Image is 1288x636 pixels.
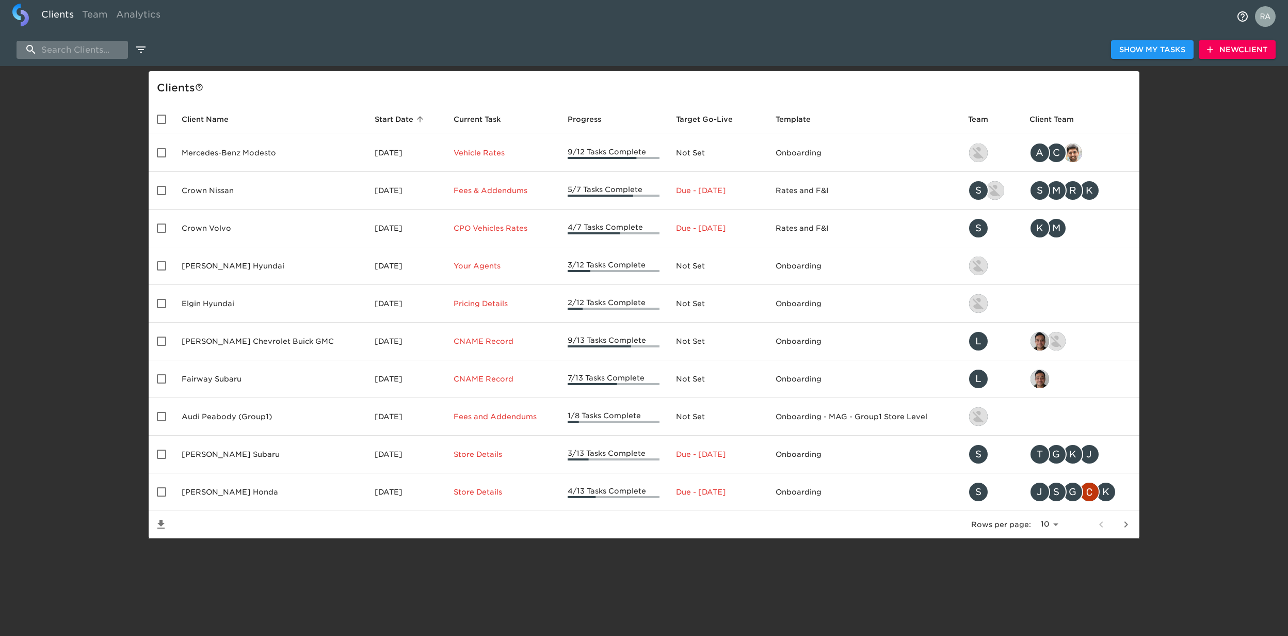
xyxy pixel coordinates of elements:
[1111,40,1194,59] button: Show My Tasks
[776,113,824,125] span: Template
[968,331,1013,352] div: leland@roadster.com
[1029,142,1050,163] div: A
[968,293,1013,314] div: kevin.lo@roadster.com
[1114,512,1138,537] button: next page
[969,144,988,162] img: kevin.lo@roadster.com
[968,369,989,389] div: L
[454,223,551,233] p: CPO Vehicles Rates
[173,247,366,285] td: [PERSON_NAME] Hyundai
[1064,144,1082,162] img: sandeep@simplemnt.com
[968,218,989,239] div: S
[1029,369,1131,389] div: sai@simplemnt.com
[968,256,1013,276] div: kevin.lo@roadster.com
[1046,482,1067,502] div: S
[157,79,1135,96] div: Client s
[968,444,1013,465] div: savannah@roadster.com
[767,134,960,172] td: Onboarding
[17,41,128,59] input: search
[1029,180,1131,201] div: sparent@crowncars.com, mcooley@crowncars.com, rrobins@crowncars.com, kwilson@crowncars.com
[173,398,366,436] td: Audi Peabody (Group1)
[132,41,150,58] button: edit
[1046,218,1067,239] div: M
[676,113,733,125] span: Calculated based on the start date and the duration of all Tasks contained in this Hub.
[968,406,1013,427] div: nikko.foster@roadster.com
[559,210,668,247] td: 4/7 Tasks Complete
[767,398,960,436] td: Onboarding - MAG - Group1 Store Level
[767,436,960,473] td: Onboarding
[1096,482,1116,502] div: K
[366,398,445,436] td: [DATE]
[1079,444,1100,465] div: J
[1207,43,1267,56] span: New Client
[767,172,960,210] td: Rates and F&I
[559,323,668,360] td: 9/13 Tasks Complete
[668,398,767,436] td: Not Set
[366,436,445,473] td: [DATE]
[454,298,551,309] p: Pricing Details
[668,247,767,285] td: Not Set
[1031,370,1049,388] img: sai@simplemnt.com
[676,223,759,233] p: Due - [DATE]
[1046,180,1067,201] div: M
[559,398,668,436] td: 1/8 Tasks Complete
[676,449,759,459] p: Due - [DATE]
[454,113,501,125] span: This is the next Task in this Hub that should be completed
[968,142,1013,163] div: kevin.lo@roadster.com
[149,104,1139,538] table: enhanced table
[767,360,960,398] td: Onboarding
[767,247,960,285] td: Onboarding
[767,210,960,247] td: Rates and F&I
[559,473,668,511] td: 4/13 Tasks Complete
[559,436,668,473] td: 3/13 Tasks Complete
[173,360,366,398] td: Fairway Subaru
[1255,6,1276,27] img: Profile
[454,411,551,422] p: Fees and Addendums
[668,360,767,398] td: Not Set
[149,512,173,537] button: Save List
[1031,332,1049,351] img: sai@simplemnt.com
[1062,482,1083,502] div: G
[1119,43,1185,56] span: Show My Tasks
[366,285,445,323] td: [DATE]
[454,113,514,125] span: Current Task
[366,172,445,210] td: [DATE]
[1029,482,1131,502] div: james.kurtenbach@schomp.com, scott.graves@schomp.com, george.lawton@schomp.com, christopher.mccar...
[767,473,960,511] td: Onboarding
[968,482,1013,502] div: savannah@roadster.com
[1062,444,1083,465] div: K
[1046,142,1067,163] div: C
[968,218,1013,239] div: savannah@roadster.com
[454,185,551,196] p: Fees & Addendums
[968,331,989,352] div: L
[37,4,78,29] a: Clients
[1029,113,1087,125] span: Client Team
[1080,483,1099,501] img: christopher.mccarthy@roadster.com
[968,444,989,465] div: S
[969,407,988,426] img: nikko.foster@roadster.com
[559,247,668,285] td: 3/12 Tasks Complete
[668,285,767,323] td: Not Set
[1047,332,1066,351] img: nikko.foster@roadster.com
[375,113,427,125] span: Start Date
[559,134,668,172] td: 9/12 Tasks Complete
[454,374,551,384] p: CNAME Record
[968,113,1002,125] span: Team
[968,180,1013,201] div: savannah@roadster.com, austin@roadster.com
[454,336,551,346] p: CNAME Record
[78,4,112,29] a: Team
[1046,444,1067,465] div: G
[559,285,668,323] td: 2/12 Tasks Complete
[1062,180,1083,201] div: R
[668,134,767,172] td: Not Set
[366,134,445,172] td: [DATE]
[986,181,1004,200] img: austin@roadster.com
[173,134,366,172] td: Mercedes-Benz Modesto
[969,294,988,313] img: kevin.lo@roadster.com
[454,487,551,497] p: Store Details
[173,285,366,323] td: Elgin Hyundai
[968,482,989,502] div: S
[559,360,668,398] td: 7/13 Tasks Complete
[559,172,668,210] td: 5/7 Tasks Complete
[1029,218,1131,239] div: kwilson@crowncars.com, mcooley@crowncars.com
[676,185,759,196] p: Due - [DATE]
